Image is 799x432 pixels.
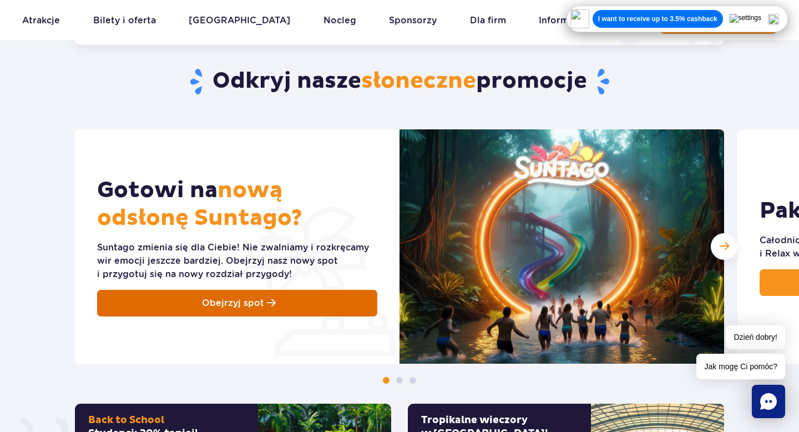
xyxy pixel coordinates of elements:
span: Dzień dobry! [726,325,785,349]
span: słoneczne [361,67,476,95]
a: Obejrzyj spot [97,290,377,317]
div: Chat [752,385,785,418]
a: Atrakcje [22,7,60,34]
a: [GEOGRAPHIC_DATA] [189,7,290,34]
span: nową odsłonę Suntago? [97,177,302,232]
h2: Gotowi na [97,177,377,232]
span: Jak mogę Ci pomóc? [696,354,785,379]
div: Suntago zmienia się dla Ciebie! Nie zwalniamy i rozkręcamy wir emocji jeszcze bardziej. Obejrzyj ... [97,241,377,281]
a: Bilety i oferta [93,7,156,34]
h2: Odkryj nasze promocje [75,67,725,96]
div: Następny slajd [711,233,737,260]
a: Sponsorzy [389,7,437,34]
span: Obejrzyj spot [202,297,264,310]
span: Back to School [88,414,164,426]
a: Informacje i pomoc [539,7,627,34]
a: Dla firm [470,7,506,34]
img: Gotowi na nową odsłonę Suntago? [399,129,724,364]
a: Nocleg [323,7,356,34]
